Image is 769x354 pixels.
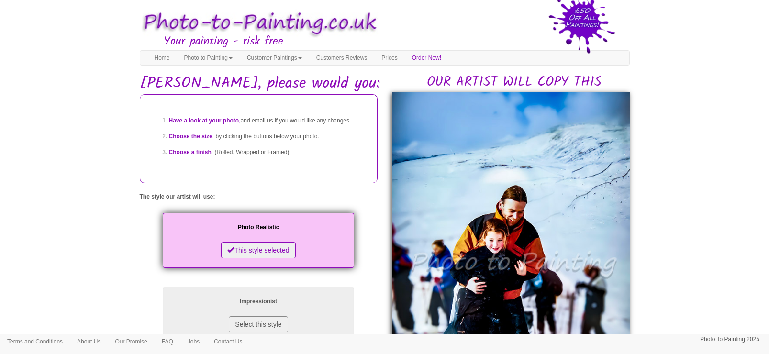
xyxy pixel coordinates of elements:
a: FAQ [155,334,180,349]
p: Photo To Painting 2025 [700,334,759,344]
li: , by clicking the buttons below your photo. [169,129,368,144]
h1: [PERSON_NAME], please would you: [140,75,630,92]
button: This style selected [221,242,295,258]
a: Jobs [180,334,207,349]
p: Photo Realistic [172,222,345,232]
span: Choose the size [169,133,212,140]
a: Our Promise [108,334,154,349]
a: Customer Paintings [240,51,309,65]
img: Photo to Painting [135,5,380,42]
li: , (Rolled, Wrapped or Framed). [169,144,368,160]
span: Have a look at your photo, [169,117,241,124]
a: Prices [374,51,404,65]
li: and email us if you would like any changes. [169,113,368,129]
a: Contact Us [207,334,249,349]
a: Order Now! [405,51,448,65]
p: Impressionist [172,297,345,307]
span: Choose a finish [169,149,212,155]
button: Select this style [229,316,288,332]
label: The style our artist will use: [140,193,215,201]
a: About Us [70,334,108,349]
h2: OUR ARTIST WILL COPY THIS [399,75,630,90]
a: Home [147,51,177,65]
a: Customers Reviews [309,51,375,65]
a: Photo to Painting [177,51,240,65]
h3: Your painting - risk free [164,35,630,48]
